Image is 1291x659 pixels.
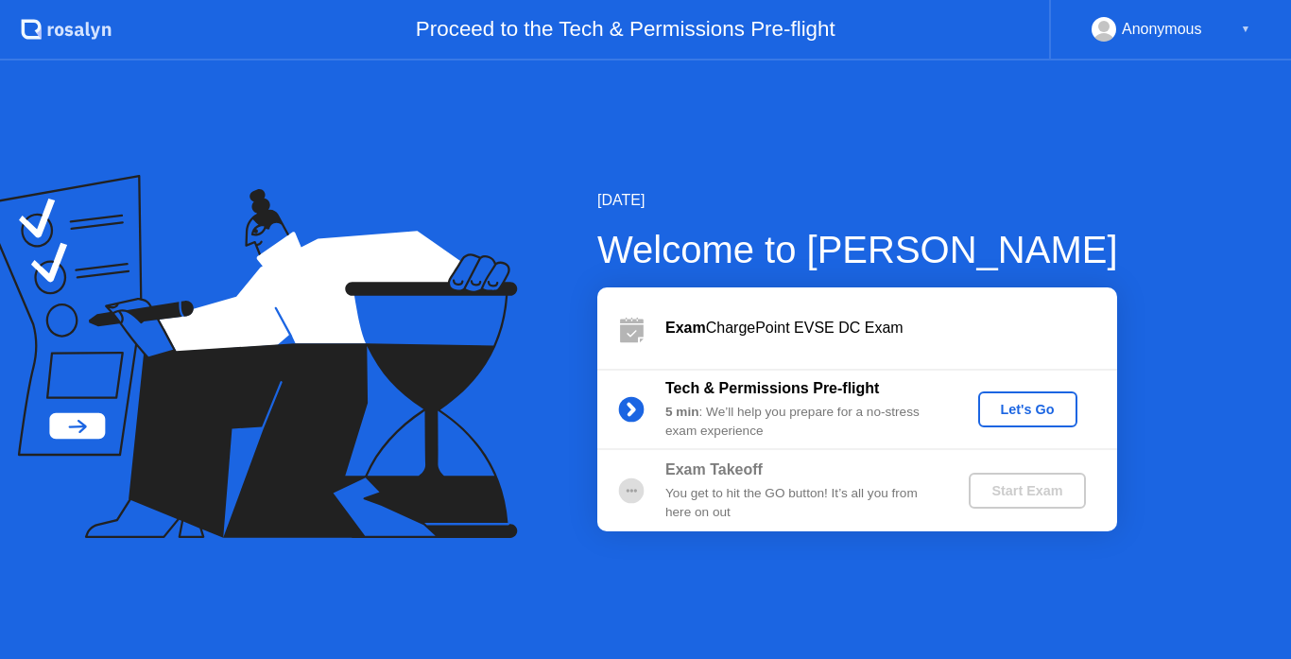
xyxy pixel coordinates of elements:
[665,380,879,396] b: Tech & Permissions Pre-flight
[665,403,938,442] div: : We’ll help you prepare for a no-stress exam experience
[597,221,1118,278] div: Welcome to [PERSON_NAME]
[978,391,1077,427] button: Let's Go
[665,461,763,477] b: Exam Takeoff
[665,320,706,336] b: Exam
[665,317,1117,339] div: ChargePoint EVSE DC Exam
[1122,17,1202,42] div: Anonymous
[986,402,1070,417] div: Let's Go
[665,484,938,523] div: You get to hit the GO button! It’s all you from here on out
[597,189,1118,212] div: [DATE]
[665,405,699,419] b: 5 min
[976,483,1077,498] div: Start Exam
[969,473,1085,509] button: Start Exam
[1241,17,1250,42] div: ▼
